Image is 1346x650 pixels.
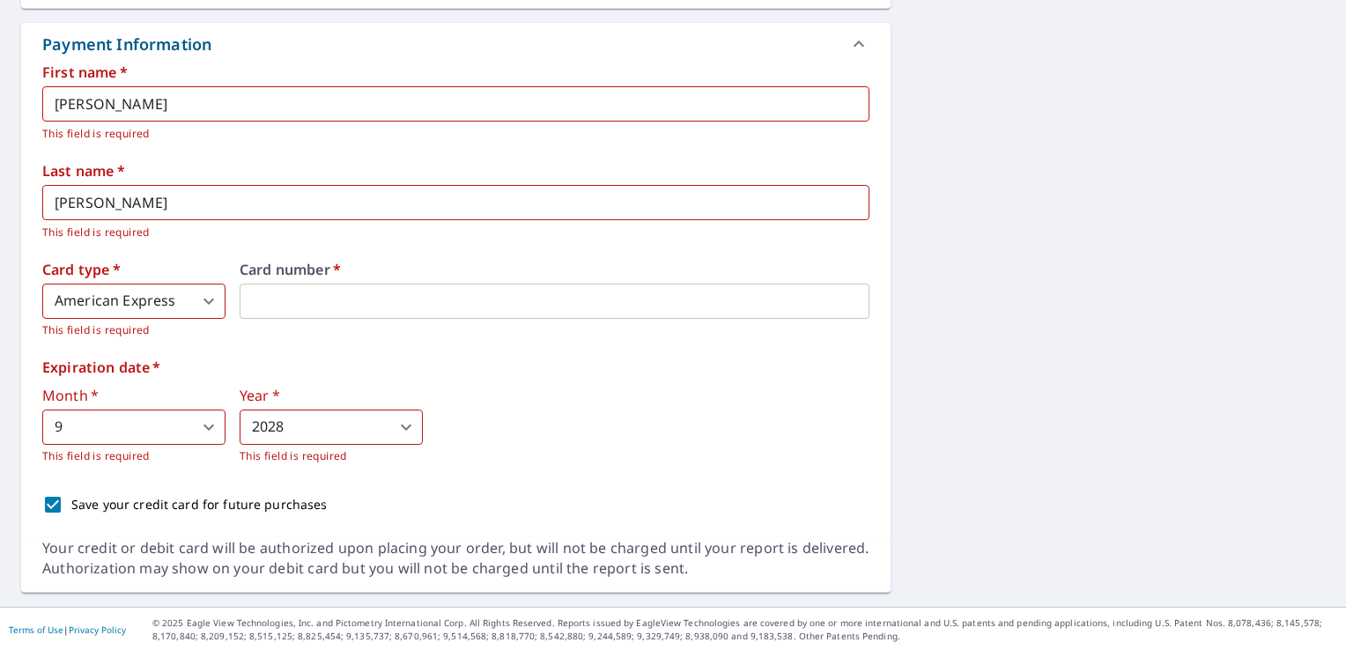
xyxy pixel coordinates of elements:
[42,360,869,374] label: Expiration date
[71,495,328,513] p: Save your credit card for future purchases
[240,388,423,403] label: Year
[240,447,423,465] p: This field is required
[9,624,63,636] a: Terms of Use
[9,624,126,635] p: |
[69,624,126,636] a: Privacy Policy
[42,164,869,178] label: Last name
[42,538,869,579] div: Your credit or debit card will be authorized upon placing your order, but will not be charged unt...
[42,410,226,445] div: 9
[240,284,869,319] iframe: secure payment field
[42,447,226,465] p: This field is required
[21,23,891,65] div: Payment Information
[42,262,226,277] label: Card type
[152,617,1337,643] p: © 2025 Eagle View Technologies, Inc. and Pictometry International Corp. All Rights Reserved. Repo...
[42,388,226,403] label: Month
[240,410,423,445] div: 2028
[42,65,869,79] label: First name
[42,284,226,319] div: American Express
[240,262,869,277] label: Card number
[42,224,857,241] p: This field is required
[42,33,218,56] div: Payment Information
[42,125,857,143] p: This field is required
[42,321,226,339] p: This field is required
